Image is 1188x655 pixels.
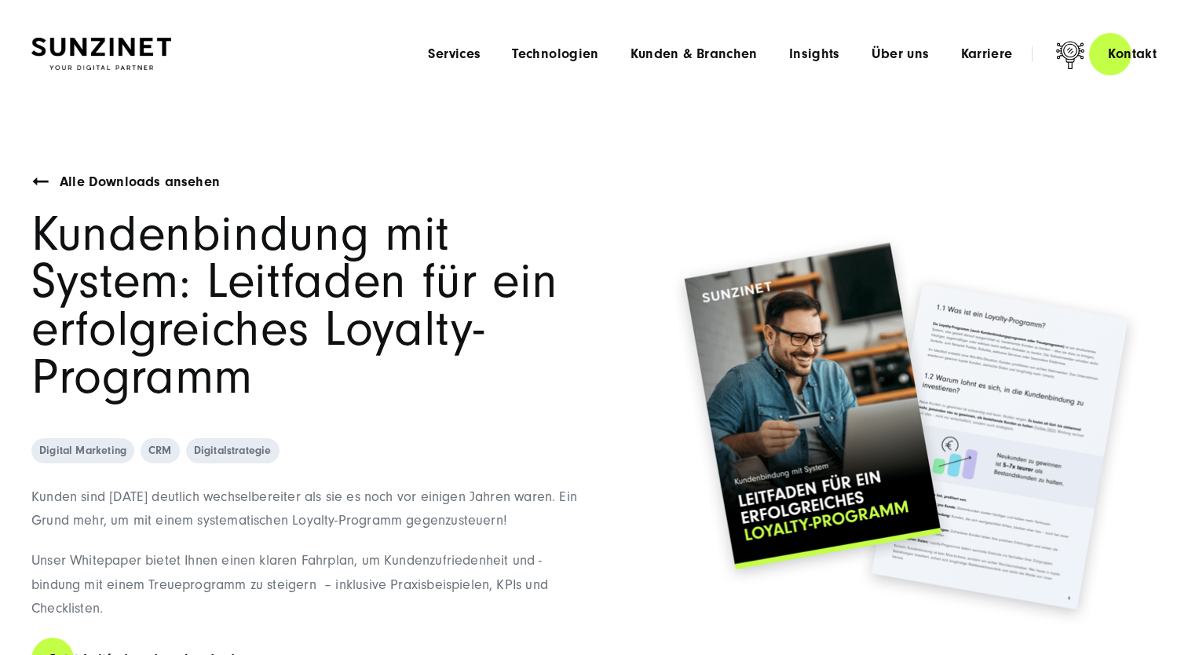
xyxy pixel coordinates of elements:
[31,549,583,621] p: Unser Whitepaper bietet Ihnen einen klaren Fahrplan, um Kundenzufriedenheit und -bindung mit eine...
[512,46,598,62] a: Technologien
[1089,31,1175,76] a: Kontakt
[31,38,171,71] img: SUNZINET Full Service Digital Agentur
[141,438,180,463] a: CRM
[789,46,840,62] a: Insights
[60,170,220,195] a: Alle Downloads ansehen
[186,438,280,463] a: Digitalstrategie
[961,46,1013,62] a: Karriere
[60,174,220,190] span: Alle Downloads ansehen
[31,485,583,533] p: Kunden sind [DATE] deutlich wechselbereiter als sie es noch vor einigen Jahren waren. Ein Grund m...
[428,46,481,62] a: Services
[31,438,134,463] a: Digital Marketing
[31,206,558,405] span: Kundenbindung mit System: Leitfaden für ein erfolgreiches Loyalty-Programm
[631,46,758,62] a: Kunden & Branchen
[872,46,930,62] a: Über uns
